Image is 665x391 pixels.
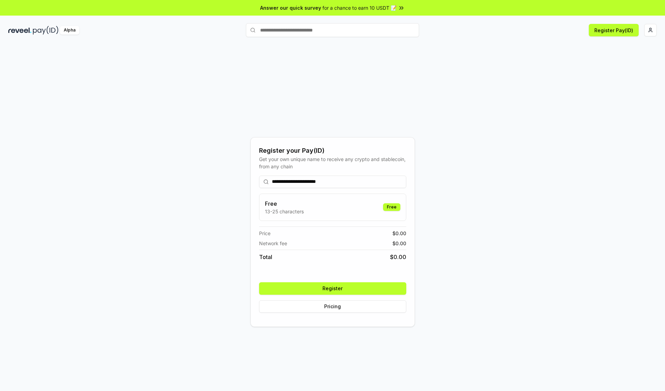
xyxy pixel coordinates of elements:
[390,253,406,261] span: $ 0.00
[383,203,400,211] div: Free
[322,4,397,11] span: for a chance to earn 10 USDT 📝
[265,199,304,208] h3: Free
[8,26,32,35] img: reveel_dark
[259,253,272,261] span: Total
[392,240,406,247] span: $ 0.00
[260,4,321,11] span: Answer our quick survey
[259,282,406,295] button: Register
[60,26,79,35] div: Alpha
[259,146,406,155] div: Register your Pay(ID)
[259,230,271,237] span: Price
[259,240,287,247] span: Network fee
[33,26,59,35] img: pay_id
[265,208,304,215] p: 13-25 characters
[392,230,406,237] span: $ 0.00
[589,24,639,36] button: Register Pay(ID)
[259,300,406,313] button: Pricing
[259,155,406,170] div: Get your own unique name to receive any crypto and stablecoin, from any chain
